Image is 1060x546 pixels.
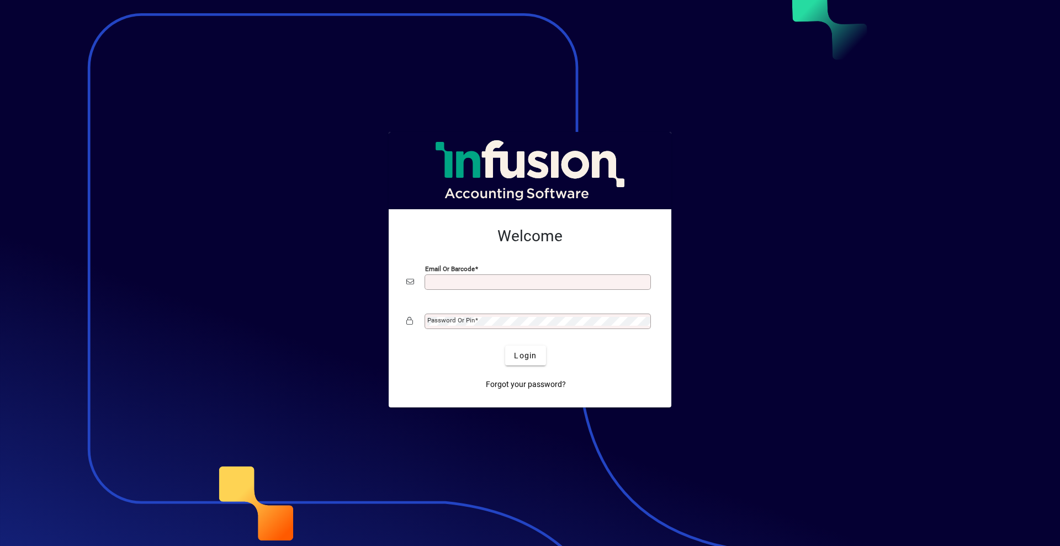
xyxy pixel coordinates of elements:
[486,379,566,390] span: Forgot your password?
[427,316,475,324] mat-label: Password or Pin
[514,350,537,362] span: Login
[406,227,654,246] h2: Welcome
[505,346,545,365] button: Login
[425,265,475,273] mat-label: Email or Barcode
[481,374,570,394] a: Forgot your password?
